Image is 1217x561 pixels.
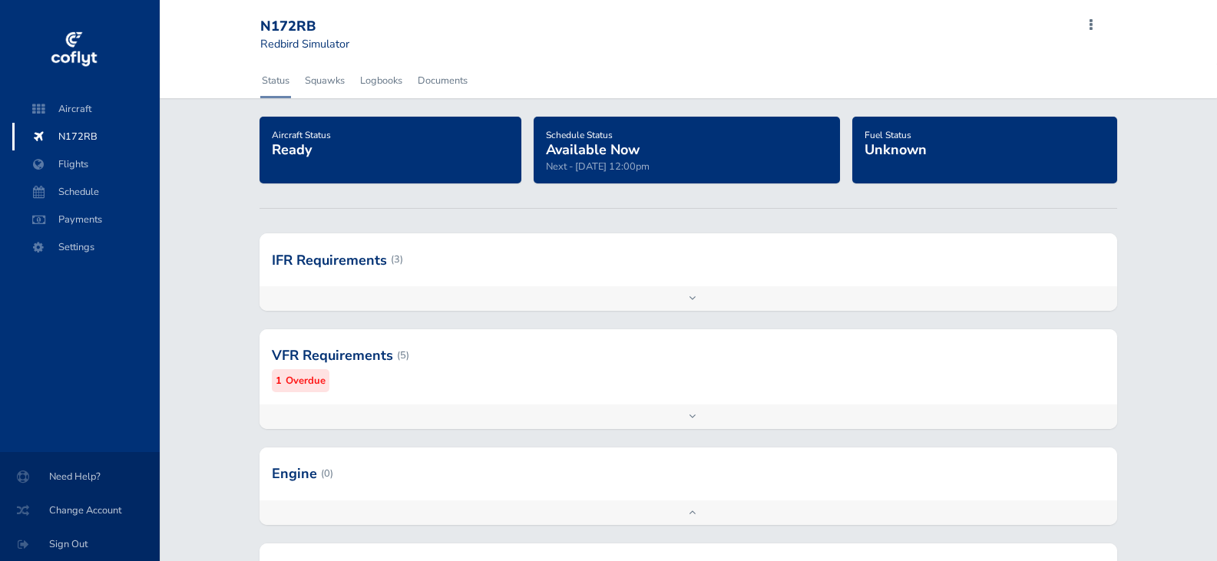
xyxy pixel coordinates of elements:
div: N172RB [260,18,371,35]
span: Aircraft [28,95,144,123]
img: coflyt logo [48,27,99,73]
span: Schedule [28,178,144,206]
small: Overdue [286,373,326,389]
span: Schedule Status [546,129,613,141]
span: Next - [DATE] 12:00pm [546,160,650,173]
a: Squawks [303,64,346,97]
span: Ready [272,140,312,159]
span: Sign Out [18,530,141,558]
span: Fuel Status [865,129,911,141]
a: Schedule StatusAvailable Now [546,124,640,160]
span: Payments [28,206,144,233]
span: Available Now [546,140,640,159]
a: Status [260,64,291,97]
a: Documents [416,64,469,97]
span: Change Account [18,497,141,524]
span: Need Help? [18,463,141,490]
small: Redbird Simulator [260,36,349,51]
span: Flights [28,150,144,178]
span: Unknown [865,140,927,159]
span: Settings [28,233,144,261]
span: N172RB [28,123,144,150]
a: Logbooks [359,64,404,97]
span: Aircraft Status [272,129,331,141]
